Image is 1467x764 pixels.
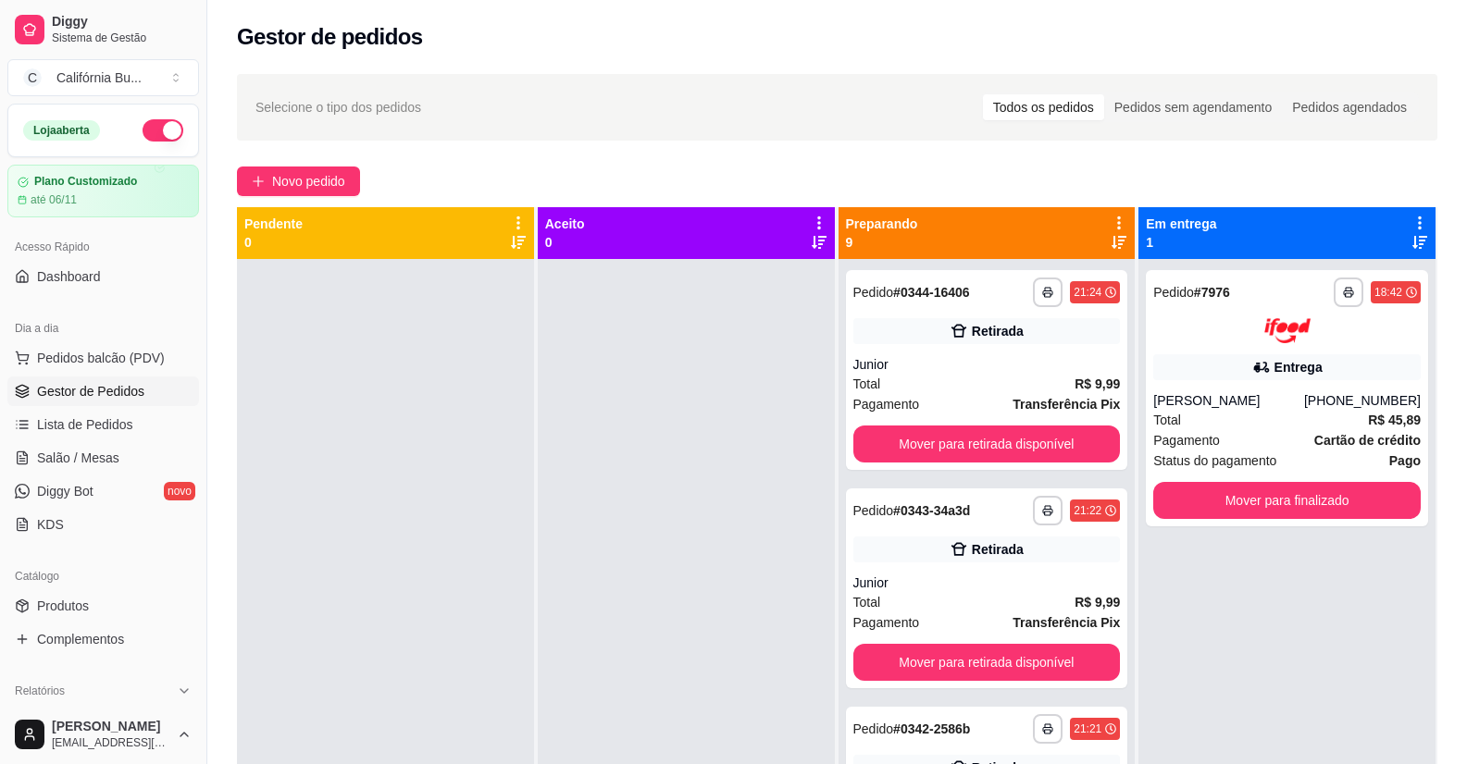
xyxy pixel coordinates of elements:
[853,503,894,518] span: Pedido
[244,233,303,252] p: 0
[7,7,199,52] a: DiggySistema de Gestão
[37,482,93,500] span: Diggy Bot
[972,322,1024,340] div: Retirada
[7,232,199,262] div: Acesso Rápido
[244,215,303,233] p: Pendente
[15,684,65,698] span: Relatórios
[37,382,144,400] span: Gestor de Pedidos
[7,591,199,621] a: Produtos
[853,592,881,612] span: Total
[1374,285,1402,300] div: 18:42
[972,540,1024,559] div: Retirada
[1146,233,1216,252] p: 1
[7,59,199,96] button: Select a team
[7,410,199,439] a: Lista de Pedidos
[7,262,199,291] a: Dashboard
[56,68,142,87] div: Califórnia Bu ...
[143,119,183,142] button: Alterar Status
[7,165,199,217] a: Plano Customizadoaté 06/11
[37,349,165,367] span: Pedidos balcão (PDV)
[545,215,585,233] p: Aceito
[7,624,199,654] a: Complementos
[37,449,119,467] span: Salão / Mesas
[1153,482,1421,519] button: Mover para finalizado
[853,612,920,633] span: Pagamento
[846,233,918,252] p: 9
[853,425,1121,462] button: Mover para retirada disponível
[237,22,423,52] h2: Gestor de pedidos
[1153,450,1276,471] span: Status do pagamento
[7,314,199,343] div: Dia a dia
[237,166,360,196] button: Novo pedido
[37,630,124,648] span: Complementos
[7,376,199,406] a: Gestor de Pedidos
[37,515,64,534] span: KDS
[7,443,199,473] a: Salão / Mesas
[272,171,345,191] span: Novo pedido
[545,233,585,252] p: 0
[23,68,42,87] span: C
[1274,358,1323,376] div: Entrega
[1304,391,1421,410] div: [PHONE_NUMBER]
[37,415,133,434] span: Lista de Pedidos
[1153,285,1194,300] span: Pedido
[52,719,169,735] span: [PERSON_NAME]
[52,31,192,45] span: Sistema de Gestão
[893,721,970,736] strong: # 0342-2586b
[7,712,199,757] button: [PERSON_NAME][EMAIL_ADDRESS][DOMAIN_NAME]
[37,267,101,286] span: Dashboard
[853,285,894,300] span: Pedido
[31,192,77,207] article: até 06/11
[983,94,1104,120] div: Todos os pedidos
[7,476,199,506] a: Diggy Botnovo
[1314,433,1421,448] strong: Cartão de crédito
[893,285,970,300] strong: # 0344-16406
[853,644,1121,681] button: Mover para retirada disponível
[1074,285,1101,300] div: 21:24
[846,215,918,233] p: Preparando
[853,374,881,394] span: Total
[255,97,421,117] span: Selecione o tipo dos pedidos
[1104,94,1282,120] div: Pedidos sem agendamento
[1194,285,1230,300] strong: # 7976
[853,355,1121,374] div: Junior
[1074,503,1101,518] div: 21:22
[1013,397,1120,412] strong: Transferência Pix
[1013,615,1120,630] strong: Transferência Pix
[1282,94,1417,120] div: Pedidos agendados
[7,343,199,373] button: Pedidos balcão (PDV)
[1368,413,1421,427] strong: R$ 45,89
[34,175,137,189] article: Plano Customizado
[52,735,169,750] span: [EMAIL_ADDRESS][DOMAIN_NAME]
[1074,721,1101,736] div: 21:21
[1153,410,1181,430] span: Total
[1146,215,1216,233] p: Em entrega
[252,175,265,188] span: plus
[52,14,192,31] span: Diggy
[1075,376,1120,391] strong: R$ 9,99
[1153,430,1220,450] span: Pagamento
[1389,453,1421,468] strong: Pago
[7,561,199,591] div: Catálogo
[1153,391,1304,410] div: [PERSON_NAME]
[1264,318,1311,343] img: ifood
[893,503,970,518] strong: # 0343-34a3d
[853,721,894,736] span: Pedido
[853,573,1121,592] div: Junior
[37,597,89,615] span: Produtos
[1075,595,1120,610] strong: R$ 9,99
[23,120,100,141] div: Loja aberta
[853,394,920,414] span: Pagamento
[7,510,199,539] a: KDS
